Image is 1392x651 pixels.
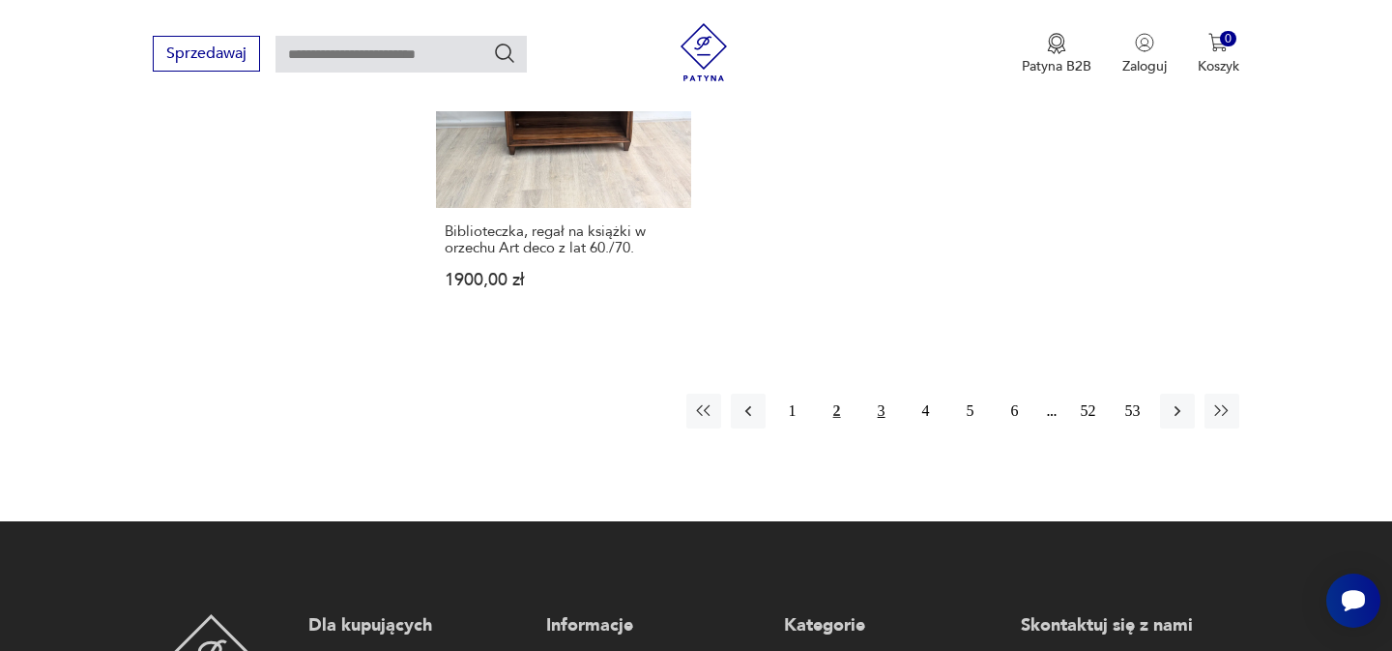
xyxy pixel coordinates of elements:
button: 5 [953,394,988,429]
p: Patyna B2B [1022,57,1091,75]
p: Koszyk [1198,57,1239,75]
p: Kategorie [784,614,1002,637]
img: Patyna - sklep z meblami i dekoracjami vintage [675,23,733,81]
p: Informacje [546,614,765,637]
img: Ikonka użytkownika [1135,33,1154,52]
button: 53 [1116,394,1150,429]
button: Zaloguj [1122,33,1167,75]
button: 4 [909,394,943,429]
div: 0 [1220,31,1236,47]
button: 52 [1071,394,1106,429]
button: 6 [998,394,1032,429]
img: Ikona koszyka [1208,33,1228,52]
a: Ikona medaluPatyna B2B [1022,33,1091,75]
button: 3 [864,394,899,429]
button: Szukaj [493,42,516,65]
iframe: Smartsupp widget button [1326,574,1380,628]
p: Skontaktuj się z nami [1021,614,1239,637]
button: 1 [775,394,810,429]
img: Ikona medalu [1047,33,1066,54]
button: Patyna B2B [1022,33,1091,75]
h3: Biblioteczka, regał na książki w orzechu Art deco z lat 60./70. [445,223,681,256]
p: Dla kupujących [308,614,527,637]
button: 2 [820,394,855,429]
a: Sprzedawaj [153,48,260,62]
p: 1900,00 zł [445,272,681,288]
button: Sprzedawaj [153,36,260,72]
button: 0Koszyk [1198,33,1239,75]
p: Zaloguj [1122,57,1167,75]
